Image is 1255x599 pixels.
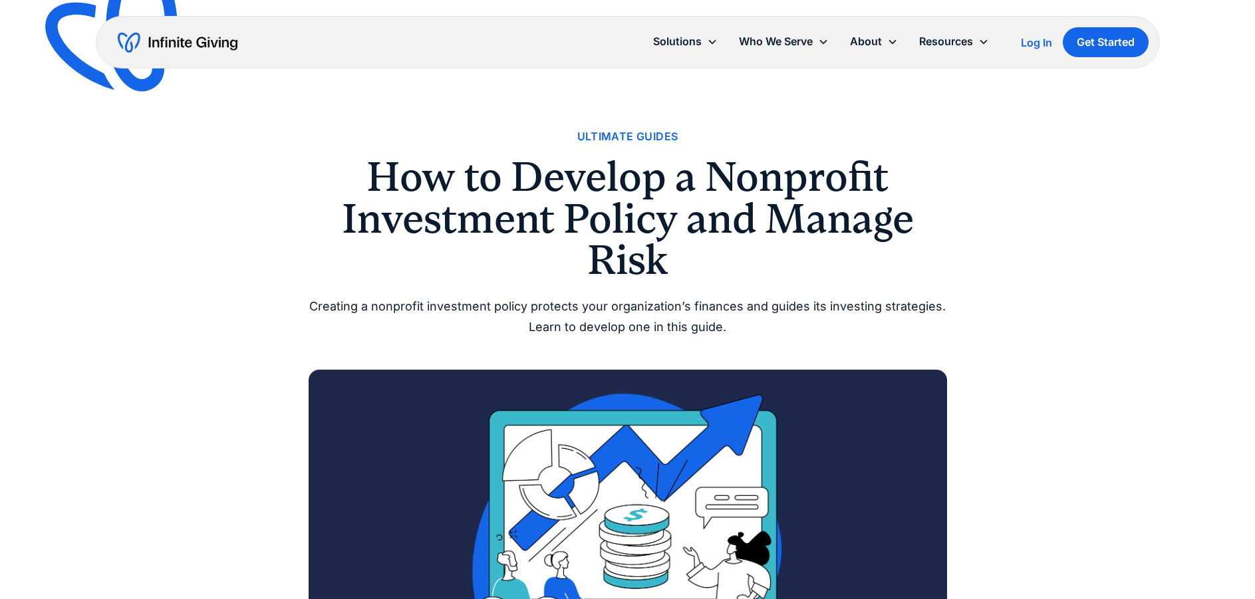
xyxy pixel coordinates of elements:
[919,33,973,51] div: Resources
[850,33,882,51] div: About
[1021,37,1052,48] div: Log In
[1063,27,1149,57] a: Get Started
[908,27,1000,56] div: Resources
[839,27,908,56] div: About
[309,297,947,337] div: Creating a nonprofit investment policy protects your organization’s finances and guides its inves...
[739,33,813,51] div: Who We Serve
[577,128,678,146] a: Ultimate Guides
[653,33,702,51] div: Solutions
[642,27,728,56] div: Solutions
[118,32,237,53] a: home
[728,27,839,56] div: Who We Serve
[1021,35,1052,51] a: Log In
[309,156,947,281] h1: How to Develop a Nonprofit Investment Policy and Manage Risk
